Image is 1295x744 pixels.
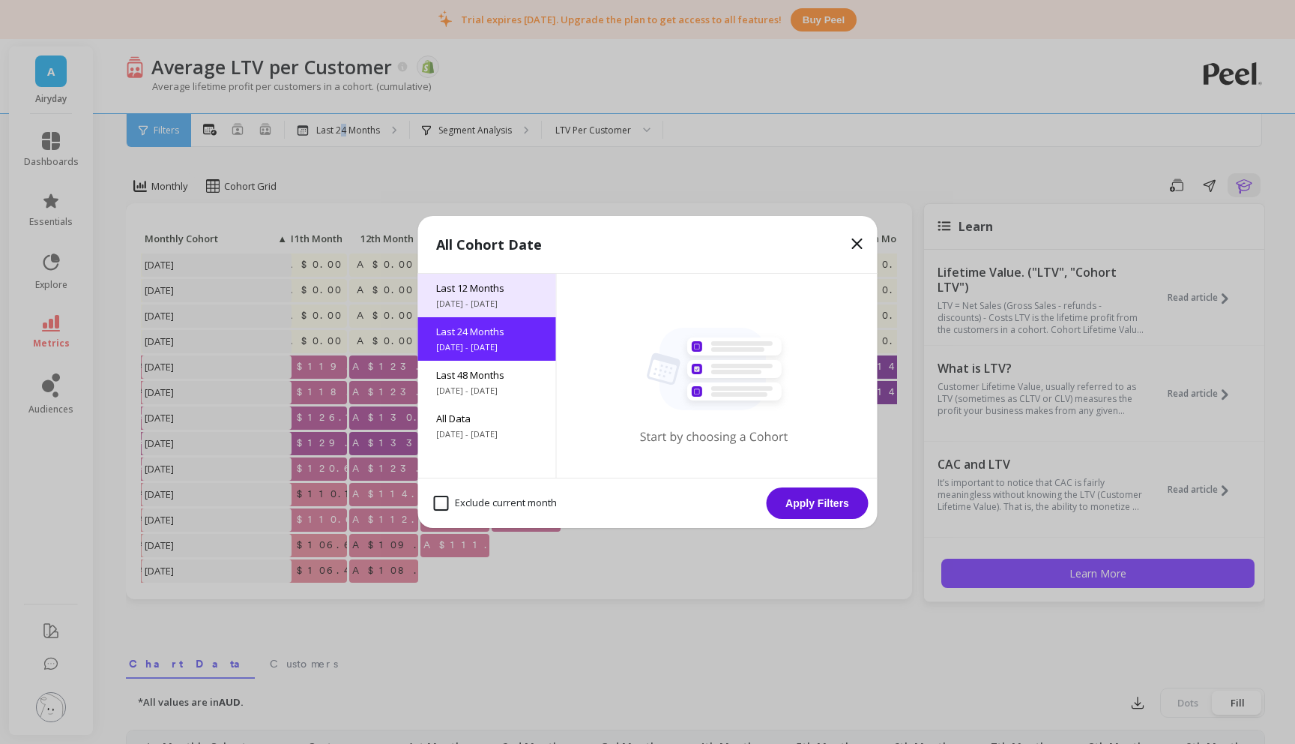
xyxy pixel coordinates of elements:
button: Apply Filters [767,487,869,519]
span: Last 48 Months [436,368,538,382]
span: [DATE] - [DATE] [436,428,538,440]
span: Exclude current month [434,496,557,511]
span: [DATE] - [DATE] [436,341,538,353]
span: [DATE] - [DATE] [436,385,538,397]
span: Last 24 Months [436,325,538,338]
span: [DATE] - [DATE] [436,298,538,310]
span: Last 12 Months [436,281,538,295]
span: All Data [436,412,538,425]
p: All Cohort Date [436,234,542,255]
